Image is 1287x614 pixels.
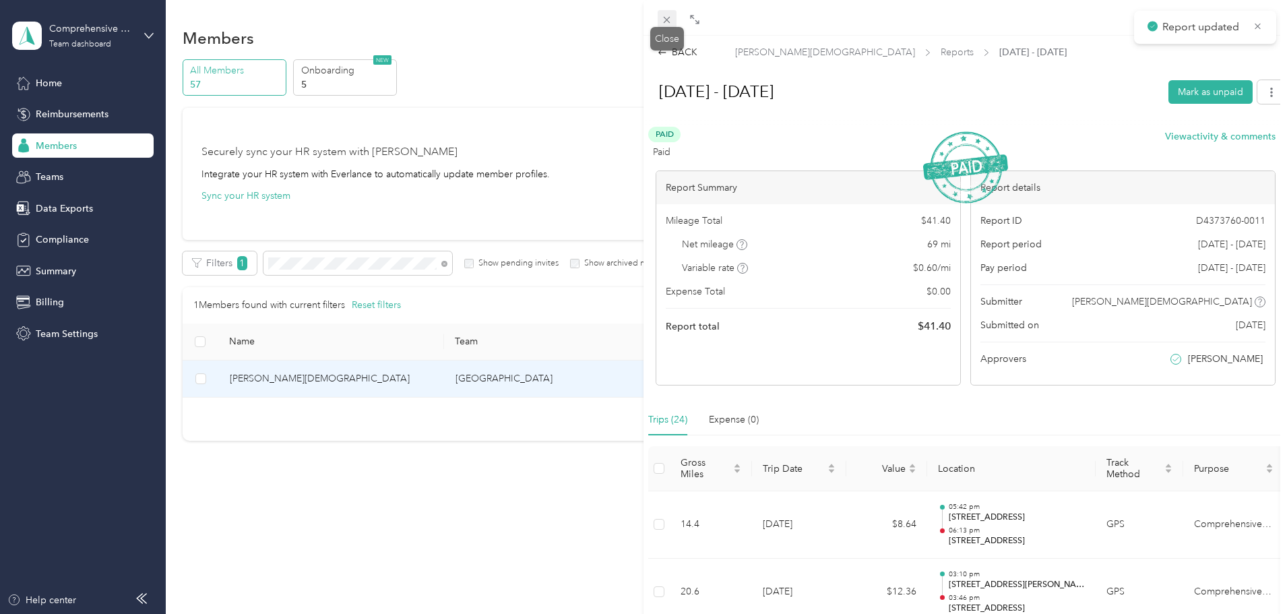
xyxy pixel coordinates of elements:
span: caret-up [733,462,741,470]
span: Expense Total [666,284,725,299]
span: [PERSON_NAME][DEMOGRAPHIC_DATA] [1072,295,1252,309]
span: Pay period [980,261,1027,275]
p: [STREET_ADDRESS] [949,512,1085,524]
span: Mileage Total [666,214,722,228]
div: Close [650,27,684,51]
span: 69 mi [927,237,951,251]
span: Variable rate [682,261,748,275]
span: [DATE] - [DATE] [1198,261,1265,275]
span: Report ID [980,214,1022,228]
p: 06:13 pm [949,526,1085,535]
button: Viewactivity & comments [1165,129,1276,144]
span: caret-up [1265,462,1274,470]
span: [DATE] - [DATE] [1198,237,1265,251]
span: $ 41.40 [918,318,951,334]
th: Value [846,446,927,491]
p: 03:46 pm [949,593,1085,603]
span: $ 41.40 [921,214,951,228]
div: Expense (0) [709,412,759,427]
span: Value [857,463,906,474]
p: 05:42 pm [949,502,1085,512]
span: caret-up [827,462,836,470]
span: Purpose [1194,463,1263,474]
span: [DATE] - [DATE] [999,45,1067,59]
th: Trip Date [752,446,846,491]
td: Comprehensive Prosthetics & Orthotics [1183,491,1284,559]
span: caret-down [827,467,836,475]
iframe: Everlance-gr Chat Button Frame [1212,539,1287,614]
span: D4373760-0011 [1196,214,1265,228]
p: [STREET_ADDRESS] [949,535,1085,547]
span: caret-down [733,467,741,475]
div: Report details [971,171,1275,204]
span: Approvers [980,352,1026,366]
th: Location [927,446,1096,491]
h1: Aug 16 - 31, 2025 [645,75,1159,108]
span: $ 0.60 / mi [913,261,951,275]
span: caret-up [908,462,916,470]
span: Trip Date [763,463,825,474]
p: [STREET_ADDRESS][PERSON_NAME] [949,579,1085,591]
span: caret-up [1164,462,1172,470]
th: Purpose [1183,446,1284,491]
p: 03:10 pm [949,570,1085,579]
span: Reports [941,45,974,59]
span: [DATE] [1236,318,1265,332]
span: Gross Miles [681,457,730,480]
span: [PERSON_NAME][DEMOGRAPHIC_DATA] [735,45,915,59]
span: Submitter [980,295,1022,309]
span: [PERSON_NAME] [1188,352,1263,366]
span: $ 0.00 [927,284,951,299]
span: Submitted on [980,318,1039,332]
div: Report Summary [656,171,960,204]
span: Report total [666,319,720,334]
span: Net mileage [682,237,747,251]
td: GPS [1096,491,1183,559]
span: Report period [980,237,1042,251]
th: Track Method [1096,446,1183,491]
td: $8.64 [846,491,927,559]
span: Paid [648,127,681,142]
button: Mark as unpaid [1168,80,1253,104]
td: 14.4 [670,491,752,559]
span: caret-down [1164,467,1172,475]
span: caret-down [1265,467,1274,475]
div: BACK [658,45,697,59]
div: Trips (24) [648,412,687,427]
span: Track Method [1106,457,1162,480]
p: Report updated [1162,19,1243,36]
img: PaidStamp [923,131,1008,204]
th: Gross Miles [670,446,752,491]
span: caret-down [908,467,916,475]
span: Paid [653,145,670,159]
td: [DATE] [752,491,846,559]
